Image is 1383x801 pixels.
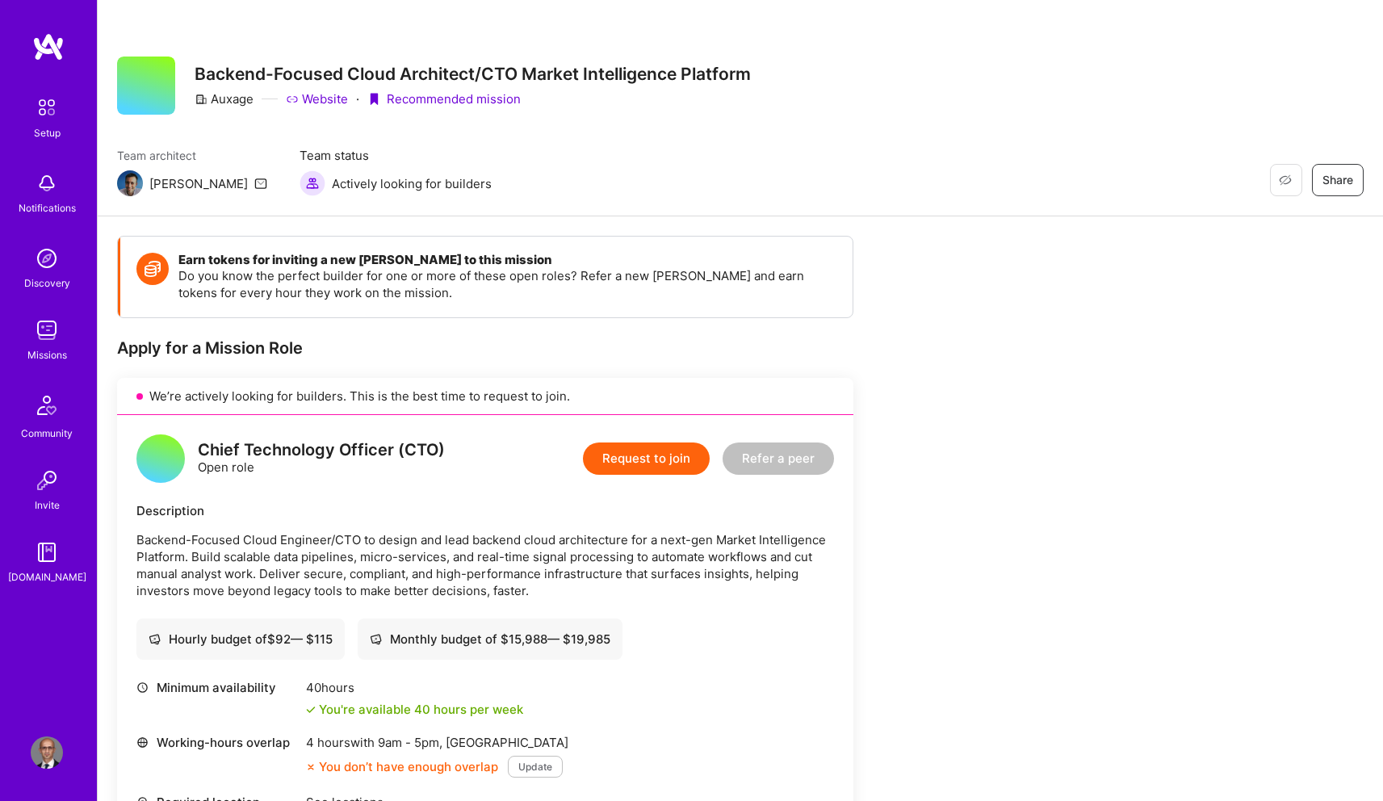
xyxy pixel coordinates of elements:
div: Invite [35,497,60,514]
i: icon CompanyGray [195,93,207,106]
div: Hourly budget of $ 92 — $ 115 [149,631,333,648]
div: Apply for a Mission Role [117,338,853,359]
span: Team architect [117,147,267,164]
div: Missions [27,346,67,363]
img: User Avatar [31,736,63,769]
span: Actively looking for builders [332,175,492,192]
i: icon PurpleRibbon [367,93,380,106]
button: Request to join [583,442,710,475]
div: 4 hours with [GEOGRAPHIC_DATA] [306,734,568,751]
div: Auxage [195,90,254,107]
div: Recommended mission [367,90,521,107]
i: icon Cash [149,633,161,645]
img: Community [27,386,66,425]
img: guide book [31,536,63,568]
img: bell [31,167,63,199]
img: Token icon [136,253,169,285]
h3: Backend-Focused Cloud Architect/CTO Market Intelligence Platform [195,64,751,84]
span: Share [1322,172,1353,188]
button: Refer a peer [723,442,834,475]
a: User Avatar [27,736,67,769]
div: · [356,90,359,107]
i: icon World [136,736,149,749]
div: Description [136,502,834,519]
img: Team Architect [117,170,143,196]
p: Do you know the perfect builder for one or more of these open roles? Refer a new [PERSON_NAME] an... [178,267,836,301]
div: We’re actively looking for builders. This is the best time to request to join. [117,378,853,415]
button: Update [508,756,563,778]
i: icon EyeClosed [1279,174,1292,187]
i: icon Check [306,705,316,715]
p: Backend-Focused Cloud Engineer/CTO to design and lead backend cloud architecture for a next-gen M... [136,531,834,599]
img: setup [30,90,64,124]
div: [PERSON_NAME] [149,175,248,192]
div: Notifications [19,199,76,216]
img: discovery [31,242,63,275]
div: Open role [198,442,445,476]
div: Setup [34,124,61,141]
img: teamwork [31,314,63,346]
div: Monthly budget of $ 15,988 — $ 19,985 [370,631,610,648]
span: Team status [300,147,492,164]
i: icon Clock [136,681,149,694]
div: You're available 40 hours per week [306,701,523,718]
div: Community [21,425,73,442]
div: Discovery [24,275,70,291]
div: [DOMAIN_NAME] [8,568,86,585]
div: 40 hours [306,679,523,696]
div: Minimum availability [136,679,298,696]
i: icon Mail [254,177,267,190]
button: Share [1312,164,1364,196]
img: Invite [31,464,63,497]
img: Actively looking for builders [300,170,325,196]
span: 9am - 5pm , [375,735,446,750]
a: Website [286,90,348,107]
i: icon CloseOrange [306,762,316,772]
img: logo [32,32,65,61]
div: Chief Technology Officer (CTO) [198,442,445,459]
i: icon Cash [370,633,382,645]
div: Working-hours overlap [136,734,298,751]
h4: Earn tokens for inviting a new [PERSON_NAME] to this mission [178,253,836,267]
div: You don’t have enough overlap [306,758,498,775]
